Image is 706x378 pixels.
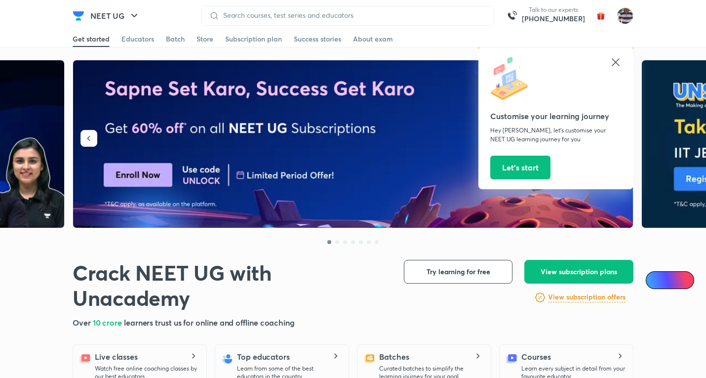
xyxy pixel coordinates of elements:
button: Try learning for free [404,260,512,284]
a: [PHONE_NUMBER] [522,14,585,24]
div: About exam [353,34,393,44]
img: avatar [593,8,609,24]
span: View subscription plans [541,267,617,277]
h6: View subscription offers [548,292,626,302]
h5: Top educators [237,351,290,363]
a: Get started [73,31,110,47]
a: Success stories [294,31,341,47]
img: icon [490,56,535,101]
h5: Live classes [95,351,138,363]
div: Get started [73,34,110,44]
span: Over [73,317,93,328]
button: Let’s start [490,156,550,179]
img: Icon [652,276,660,284]
h5: Customise your learning journey [490,110,622,122]
div: Batch [166,34,185,44]
a: About exam [353,31,393,47]
a: Ai Doubts [646,271,694,289]
span: learners trust us for online and offline coaching [124,317,295,328]
span: 10 crore [93,317,124,328]
a: Batch [166,31,185,47]
a: View subscription offers [548,292,626,303]
img: jugraj singh [617,7,633,24]
a: Store [196,31,213,47]
div: Subscription plan [225,34,282,44]
a: Subscription plan [225,31,282,47]
button: View subscription plans [524,260,633,284]
div: Educators [121,34,154,44]
input: Search courses, test series and educators [219,11,486,19]
h5: Courses [521,351,550,363]
span: Try learning for free [427,267,490,277]
h5: Batches [379,351,409,363]
p: Hey [PERSON_NAME], let’s customise your NEET UG learning journey for you [490,126,622,144]
img: call-us [502,6,522,26]
img: Company Logo [73,10,84,22]
div: Success stories [294,34,341,44]
button: NEET UG [84,6,146,26]
h1: Crack NEET UG with Unacademy [73,260,388,311]
div: Store [196,34,213,44]
a: Educators [121,31,154,47]
span: Ai Doubts [662,276,688,284]
p: Talk to our experts [522,6,585,14]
